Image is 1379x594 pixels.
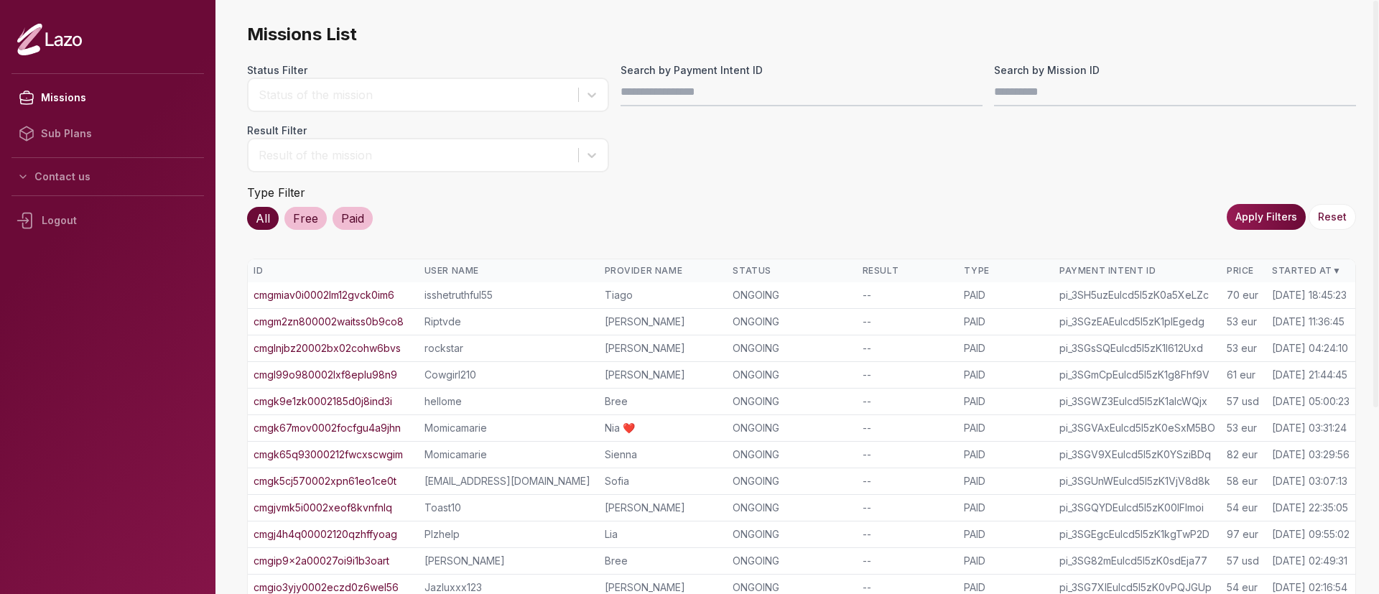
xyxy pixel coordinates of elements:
[1059,394,1215,409] div: pi_3SGWZ3Eulcd5I5zK1alcWQjx
[1059,447,1215,462] div: pi_3SGV9XEulcd5I5zK0YSziBDq
[1272,447,1350,462] div: [DATE] 03:29:56
[605,315,722,329] div: [PERSON_NAME]
[964,288,1048,302] div: PAID
[254,265,413,277] div: ID
[254,501,392,515] a: cmgjvmk5i0002xeof8kvnfnlq
[605,501,722,515] div: [PERSON_NAME]
[1227,265,1260,277] div: Price
[733,288,850,302] div: ONGOING
[733,265,850,277] div: Status
[621,63,983,78] label: Search by Payment Intent ID
[733,421,850,435] div: ONGOING
[605,554,722,568] div: Bree
[733,341,850,356] div: ONGOING
[11,164,204,190] button: Contact us
[605,265,722,277] div: Provider Name
[964,554,1048,568] div: PAID
[11,80,204,116] a: Missions
[605,341,722,356] div: [PERSON_NAME]
[254,554,389,568] a: cmgip9x2a00027oi9i1b3oart
[247,124,609,138] label: Result Filter
[1272,315,1345,329] div: [DATE] 11:36:45
[1227,501,1260,515] div: 54 eur
[964,501,1048,515] div: PAID
[733,501,850,515] div: ONGOING
[1059,341,1215,356] div: pi_3SGsSQEulcd5I5zK1I612Uxd
[424,288,593,302] div: isshetruthful55
[254,315,404,329] a: cmgm2zn800002waitss0b9co8
[863,368,953,382] div: --
[1227,447,1260,462] div: 82 eur
[1272,368,1347,382] div: [DATE] 21:44:45
[254,288,394,302] a: cmgmiav0i0002lm12gvck0im6
[863,394,953,409] div: --
[964,265,1048,277] div: Type
[1227,341,1260,356] div: 53 eur
[964,315,1048,329] div: PAID
[424,315,593,329] div: Riptvde
[254,527,397,542] a: cmgj4h4q00002120qzhffyoag
[733,368,850,382] div: ONGOING
[284,207,327,230] div: Free
[1272,265,1350,277] div: Started At
[605,288,722,302] div: Tiago
[254,368,397,382] a: cmgl99o980002lxf8eplu98n9
[733,315,850,329] div: ONGOING
[964,421,1048,435] div: PAID
[259,86,571,103] div: Status of the mission
[11,202,204,239] div: Logout
[1227,204,1306,230] button: Apply Filters
[1272,554,1347,568] div: [DATE] 02:49:31
[1227,394,1260,409] div: 57 usd
[1059,288,1215,302] div: pi_3SH5uzEulcd5I5zK0a5XeLZc
[254,421,401,435] a: cmgk67mov0002focfgu4a9jhn
[605,474,722,488] div: Sofia
[1227,368,1260,382] div: 61 eur
[1272,527,1350,542] div: [DATE] 09:55:02
[1059,501,1215,515] div: pi_3SGQYDEulcd5I5zK00lFImoi
[424,265,593,277] div: User Name
[424,421,593,435] div: Momicamarie
[424,474,593,488] div: [EMAIL_ADDRESS][DOMAIN_NAME]
[247,23,1356,46] span: Missions List
[1059,421,1215,435] div: pi_3SGVAxEulcd5I5zK0eSxM5BO
[1227,288,1260,302] div: 70 eur
[733,554,850,568] div: ONGOING
[733,474,850,488] div: ONGOING
[254,474,396,488] a: cmgk5cj570002xpn61eo1ce0t
[1332,265,1341,277] span: ▼
[1059,265,1215,277] div: Payment Intent ID
[863,341,953,356] div: --
[605,421,722,435] div: Nia ❤️
[863,288,953,302] div: --
[1059,527,1215,542] div: pi_3SGEgcEulcd5I5zK1kgTwP2D
[424,394,593,409] div: hellome
[1059,474,1215,488] div: pi_3SGUnWEulcd5I5zK1VjV8d8k
[605,527,722,542] div: Lia
[254,394,392,409] a: cmgk9e1zk0002185d0j8ind3i
[254,447,403,462] a: cmgk65q93000212fwcxscwgim
[964,447,1048,462] div: PAID
[1272,501,1348,515] div: [DATE] 22:35:05
[1309,204,1356,230] button: Reset
[1272,421,1347,435] div: [DATE] 03:31:24
[994,63,1356,78] label: Search by Mission ID
[964,474,1048,488] div: PAID
[964,527,1048,542] div: PAID
[247,63,609,78] label: Status Filter
[863,474,953,488] div: --
[964,341,1048,356] div: PAID
[424,341,593,356] div: rockstar
[863,421,953,435] div: --
[964,368,1048,382] div: PAID
[254,341,401,356] a: cmglnjbz20002bx02cohw6bvs
[1227,421,1260,435] div: 53 eur
[424,554,593,568] div: [PERSON_NAME]
[1227,554,1260,568] div: 57 usd
[733,527,850,542] div: ONGOING
[1227,474,1260,488] div: 58 eur
[605,447,722,462] div: Sienna
[1227,315,1260,329] div: 53 eur
[424,447,593,462] div: Momicamarie
[1059,315,1215,329] div: pi_3SGzEAEulcd5I5zK1plEgedg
